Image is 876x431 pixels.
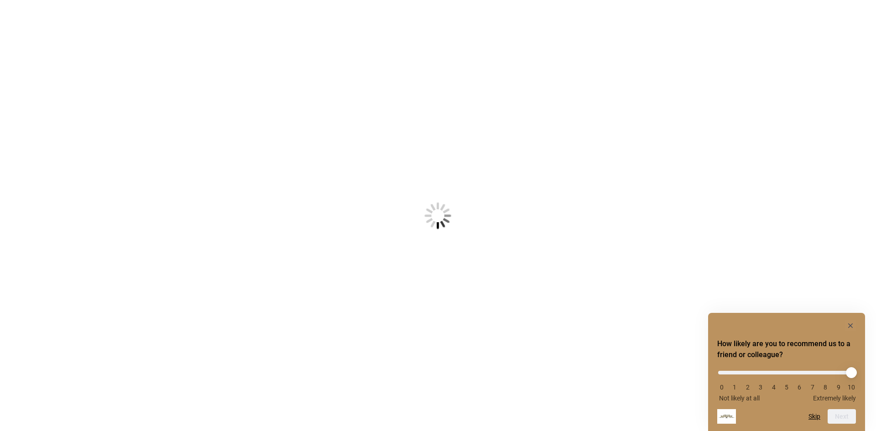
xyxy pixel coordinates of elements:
li: 6 [795,384,804,391]
h2: How likely are you to recommend us to a friend or colleague? Select an option from 0 to 10, with ... [717,338,856,360]
li: 7 [808,384,817,391]
li: 5 [782,384,791,391]
li: 2 [743,384,752,391]
img: Loading [380,157,496,274]
li: 9 [834,384,843,391]
li: 8 [821,384,830,391]
li: 1 [730,384,739,391]
li: 0 [717,384,726,391]
li: 10 [847,384,856,391]
span: Extremely likely [813,395,856,402]
div: How likely are you to recommend us to a friend or colleague? Select an option from 0 to 10, with ... [717,364,856,402]
button: Skip [808,413,820,420]
button: Next question [828,409,856,424]
li: 4 [769,384,778,391]
span: Not likely at all [719,395,760,402]
div: How likely are you to recommend us to a friend or colleague? Select an option from 0 to 10, with ... [717,320,856,424]
li: 3 [756,384,765,391]
button: Hide survey [845,320,856,331]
